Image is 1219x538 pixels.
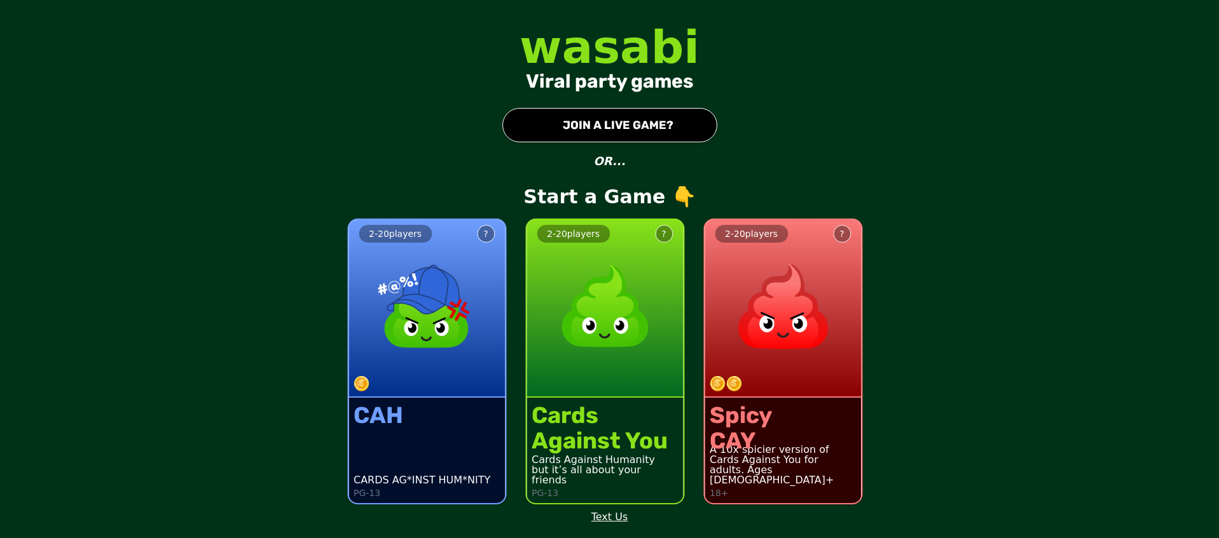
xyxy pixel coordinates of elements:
[526,70,694,93] div: Viral party games
[710,488,729,498] p: 18+
[354,376,369,391] img: token
[661,227,666,240] div: ?
[591,509,628,525] a: Text Us
[369,229,422,239] span: 2 - 20 players
[727,250,839,362] img: product image
[520,24,699,70] div: wasabi
[483,227,488,240] div: ?
[655,225,673,243] button: ?
[593,152,625,170] p: OR...
[710,376,725,391] img: token
[710,428,772,454] div: CAY
[354,488,380,498] p: PG-13
[354,475,490,485] div: CARDS AG*INST HUM*NITY
[710,445,856,485] div: A 10x spicier version of Cards Against You for adults. Ages [DEMOGRAPHIC_DATA]+
[354,403,403,428] div: CAH
[725,229,778,239] span: 2 - 20 players
[532,455,678,465] div: Cards Against Humanity
[532,428,668,454] div: Against You
[839,227,844,240] div: ?
[547,229,600,239] span: 2 - 20 players
[523,185,695,208] p: Start a Game 👇
[549,250,661,362] img: product image
[710,403,772,428] div: Spicy
[532,403,668,428] div: Cards
[502,108,717,142] button: JOIN A LIVE GAME?
[532,488,558,498] p: PG-13
[532,465,678,485] div: but it’s all about your friends
[833,225,851,243] button: ?
[371,250,483,362] img: product image
[726,376,741,391] img: token
[477,225,495,243] button: ?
